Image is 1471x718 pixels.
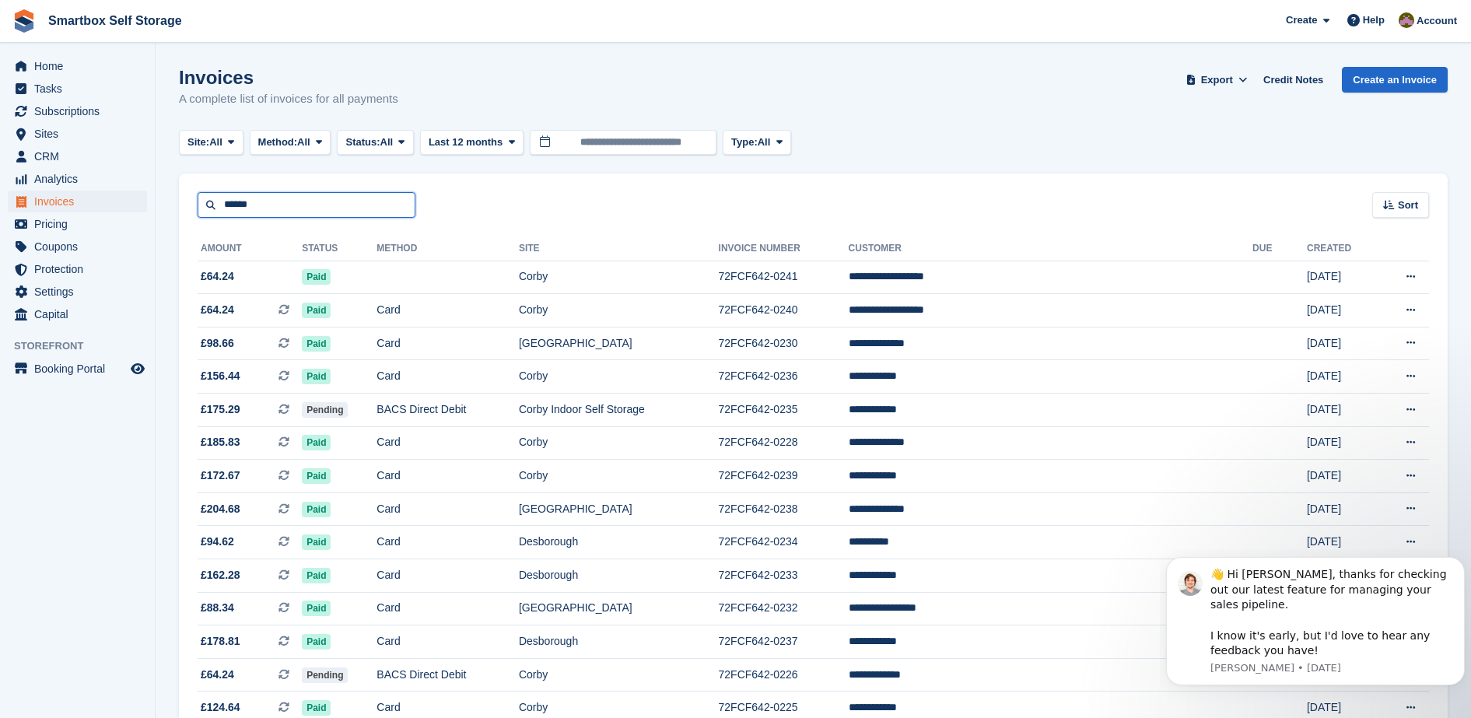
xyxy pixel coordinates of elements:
a: Credit Notes [1257,67,1329,93]
td: 72FCF642-0240 [719,294,849,327]
td: [GEOGRAPHIC_DATA] [519,492,719,526]
span: Export [1201,72,1233,88]
span: £156.44 [201,368,240,384]
td: Corby [519,360,719,394]
span: Subscriptions [34,100,128,122]
a: menu [8,213,147,235]
iframe: Intercom notifications message [1160,549,1471,710]
span: Pending [302,667,348,683]
span: Sites [34,123,128,145]
span: Paid [302,369,331,384]
td: 72FCF642-0235 [719,394,849,427]
span: Pricing [34,213,128,235]
span: All [209,135,222,150]
span: £185.83 [201,434,240,450]
span: Paid [302,502,331,517]
span: All [758,135,771,150]
span: £98.66 [201,335,234,352]
a: menu [8,258,147,280]
span: Help [1363,12,1385,28]
th: Amount [198,236,302,261]
td: Corby [519,294,719,327]
td: Desborough [519,625,719,659]
td: Card [377,625,519,659]
span: Last 12 months [429,135,503,150]
span: £64.24 [201,667,234,683]
a: Create an Invoice [1342,67,1448,93]
span: £178.81 [201,633,240,650]
td: Corby Indoor Self Storage [519,394,719,427]
img: stora-icon-8386f47178a22dfd0bd8f6a31ec36ba5ce8667c1dd55bd0f319d3a0aa187defe.svg [12,9,36,33]
td: Card [377,360,519,394]
span: Paid [302,568,331,583]
span: £162.28 [201,567,240,583]
td: 72FCF642-0230 [719,327,849,360]
td: 72FCF642-0228 [719,426,849,460]
td: [DATE] [1307,526,1378,559]
a: menu [8,168,147,190]
td: [DATE] [1307,360,1378,394]
td: Card [377,592,519,625]
td: 72FCF642-0226 [719,658,849,692]
button: Method: All [250,130,331,156]
button: Status: All [337,130,413,156]
span: All [297,135,310,150]
th: Method [377,236,519,261]
span: Storefront [14,338,155,354]
td: Card [377,426,519,460]
span: Paid [302,336,331,352]
span: Paid [302,435,331,450]
span: £94.62 [201,534,234,550]
a: menu [8,236,147,257]
span: £172.67 [201,468,240,484]
span: Paid [302,468,331,484]
span: £124.64 [201,699,240,716]
span: £88.34 [201,600,234,616]
td: Corby [519,426,719,460]
span: Account [1417,13,1457,29]
td: Desborough [519,526,719,559]
a: menu [8,303,147,325]
td: [DATE] [1307,294,1378,327]
td: BACS Direct Debit [377,658,519,692]
td: [DATE] [1307,492,1378,526]
span: £64.24 [201,302,234,318]
span: Booking Portal [34,358,128,380]
td: Card [377,294,519,327]
span: £175.29 [201,401,240,418]
a: menu [8,100,147,122]
th: Customer [849,236,1253,261]
td: 72FCF642-0232 [719,592,849,625]
td: [GEOGRAPHIC_DATA] [519,327,719,360]
span: Create [1286,12,1317,28]
span: Site: [187,135,209,150]
th: Created [1307,236,1378,261]
span: Invoices [34,191,128,212]
span: Method: [258,135,298,150]
span: Coupons [34,236,128,257]
td: [DATE] [1307,426,1378,460]
td: Card [377,327,519,360]
button: Site: All [179,130,243,156]
td: [GEOGRAPHIC_DATA] [519,592,719,625]
td: Card [377,492,519,526]
span: Status: [345,135,380,150]
span: Paid [302,269,331,285]
td: Card [377,559,519,593]
td: 72FCF642-0236 [719,360,849,394]
td: Desborough [519,559,719,593]
span: Tasks [34,78,128,100]
span: Capital [34,303,128,325]
span: Sort [1398,198,1418,213]
button: Type: All [723,130,791,156]
span: £204.68 [201,501,240,517]
td: Corby [519,261,719,294]
td: 72FCF642-0241 [719,261,849,294]
p: A complete list of invoices for all payments [179,90,398,108]
a: menu [8,145,147,167]
td: [DATE] [1307,327,1378,360]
